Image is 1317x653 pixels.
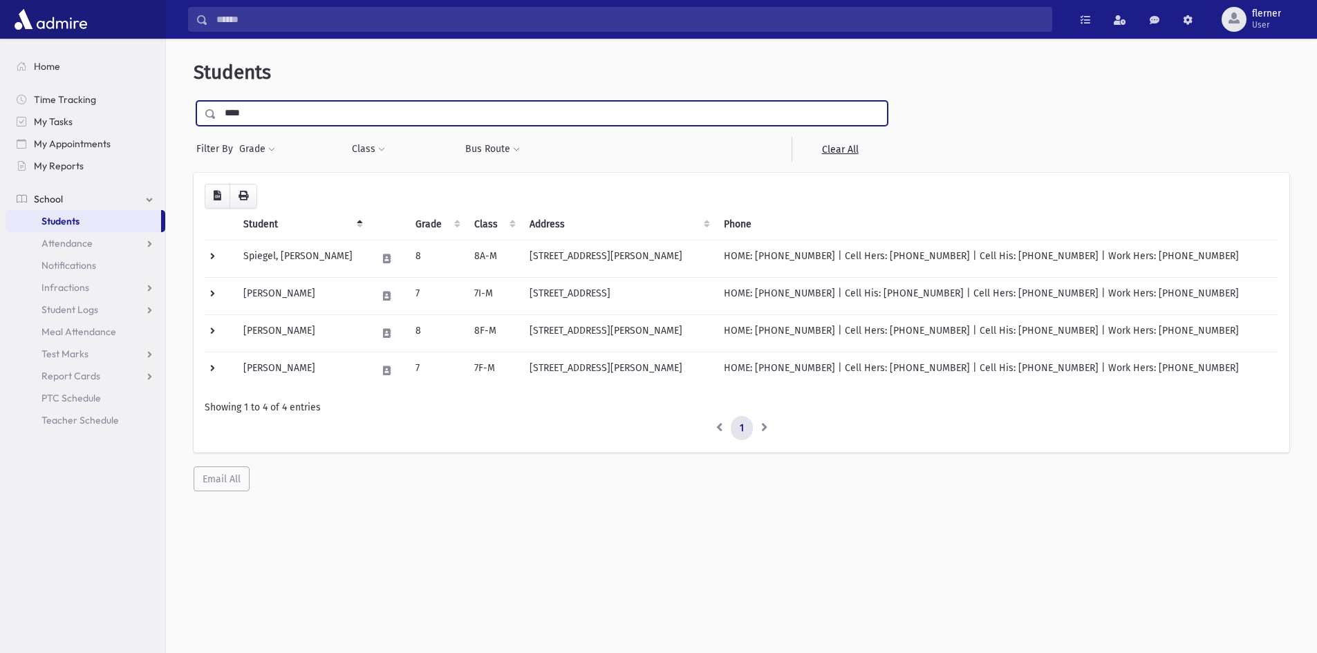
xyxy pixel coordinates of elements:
[731,416,753,441] a: 1
[407,277,466,314] td: 7
[34,60,60,73] span: Home
[1252,19,1281,30] span: User
[235,277,368,314] td: [PERSON_NAME]
[235,240,368,277] td: Spiegel, [PERSON_NAME]
[41,237,93,249] span: Attendance
[6,365,165,387] a: Report Cards
[41,348,88,360] span: Test Marks
[6,254,165,276] a: Notifications
[34,93,96,106] span: Time Tracking
[6,88,165,111] a: Time Tracking
[239,137,276,162] button: Grade
[41,392,101,404] span: PTC Schedule
[41,281,89,294] span: Infractions
[407,240,466,277] td: 8
[6,188,165,210] a: School
[196,142,239,156] span: Filter By
[716,352,1278,389] td: HOME: [PHONE_NUMBER] | Cell Hers: [PHONE_NUMBER] | Cell His: [PHONE_NUMBER] | Work Hers: [PHONE_N...
[6,276,165,299] a: Infractions
[407,209,466,240] th: Grade: activate to sort column ascending
[230,184,257,209] button: Print
[716,277,1278,314] td: HOME: [PHONE_NUMBER] | Cell His: [PHONE_NUMBER] | Cell Hers: [PHONE_NUMBER] | Work Hers: [PHONE_N...
[6,321,165,343] a: Meal Attendance
[41,325,116,338] span: Meal Attendance
[521,352,716,389] td: [STREET_ADDRESS][PERSON_NAME]
[407,314,466,352] td: 8
[34,160,84,172] span: My Reports
[6,55,165,77] a: Home
[208,7,1052,32] input: Search
[466,352,521,389] td: 7F-M
[465,137,521,162] button: Bus Route
[194,61,271,84] span: Students
[41,303,98,316] span: Student Logs
[521,209,716,240] th: Address: activate to sort column ascending
[466,209,521,240] th: Class: activate to sort column ascending
[6,210,161,232] a: Students
[716,209,1278,240] th: Phone
[521,240,716,277] td: [STREET_ADDRESS][PERSON_NAME]
[6,343,165,365] a: Test Marks
[407,352,466,389] td: 7
[466,314,521,352] td: 8F-M
[351,137,386,162] button: Class
[792,137,888,162] a: Clear All
[34,193,63,205] span: School
[466,240,521,277] td: 8A-M
[6,409,165,431] a: Teacher Schedule
[6,232,165,254] a: Attendance
[521,314,716,352] td: [STREET_ADDRESS][PERSON_NAME]
[235,209,368,240] th: Student: activate to sort column descending
[716,314,1278,352] td: HOME: [PHONE_NUMBER] | Cell Hers: [PHONE_NUMBER] | Cell His: [PHONE_NUMBER] | Work Hers: [PHONE_N...
[6,299,165,321] a: Student Logs
[41,259,96,272] span: Notifications
[6,111,165,133] a: My Tasks
[6,133,165,155] a: My Appointments
[521,277,716,314] td: [STREET_ADDRESS]
[41,370,100,382] span: Report Cards
[11,6,91,33] img: AdmirePro
[34,115,73,128] span: My Tasks
[205,184,230,209] button: CSV
[194,466,250,491] button: Email All
[34,138,111,150] span: My Appointments
[466,277,521,314] td: 7I-M
[235,352,368,389] td: [PERSON_NAME]
[6,387,165,409] a: PTC Schedule
[235,314,368,352] td: [PERSON_NAME]
[205,400,1278,415] div: Showing 1 to 4 of 4 entries
[41,215,80,227] span: Students
[716,240,1278,277] td: HOME: [PHONE_NUMBER] | Cell Hers: [PHONE_NUMBER] | Cell His: [PHONE_NUMBER] | Work Hers: [PHONE_N...
[41,414,119,426] span: Teacher Schedule
[6,155,165,177] a: My Reports
[1252,8,1281,19] span: flerner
